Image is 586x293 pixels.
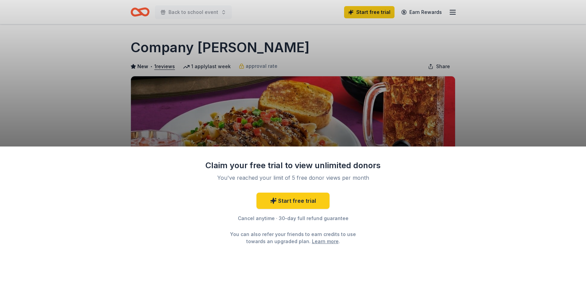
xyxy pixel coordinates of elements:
div: Cancel anytime · 30-day full refund guarantee [205,214,381,222]
a: Start free trial [256,193,330,209]
div: You've reached your limit of 5 free donor views per month [213,174,373,182]
a: Learn more [312,238,339,245]
div: Claim your free trial to view unlimited donors [205,160,381,171]
div: You can also refer your friends to earn credits to use towards an upgraded plan. . [224,231,362,245]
